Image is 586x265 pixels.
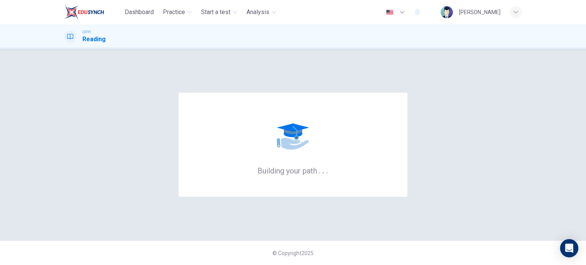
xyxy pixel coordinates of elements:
[64,5,122,20] a: EduSynch logo
[272,250,314,256] span: © Copyright 2025
[64,5,104,20] img: EduSynch logo
[82,29,90,35] span: CEFR
[163,8,185,17] span: Practice
[201,8,230,17] span: Start a test
[322,164,325,176] h6: .
[258,165,328,175] h6: Building your path
[160,5,195,19] button: Practice
[385,10,394,15] img: en
[243,5,279,19] button: Analysis
[246,8,269,17] span: Analysis
[198,5,240,19] button: Start a test
[441,6,453,18] img: Profile picture
[82,35,106,44] h1: Reading
[122,5,157,19] button: Dashboard
[326,164,328,176] h6: .
[318,164,321,176] h6: .
[125,8,154,17] span: Dashboard
[560,239,578,257] div: Open Intercom Messenger
[459,8,501,17] div: [PERSON_NAME]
